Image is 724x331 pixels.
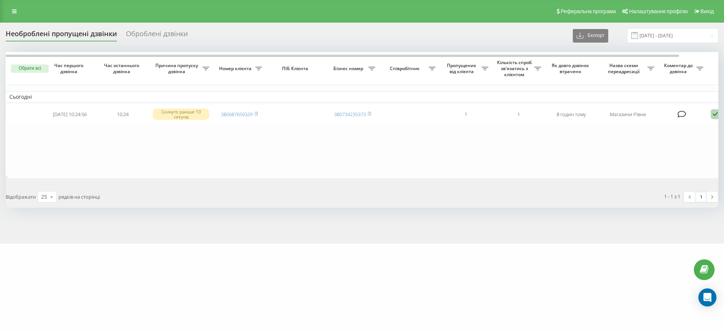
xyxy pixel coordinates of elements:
[439,104,492,124] td: 1
[153,63,202,74] span: Причина пропуску дзвінка
[701,8,714,14] span: Вихід
[383,66,429,72] span: Співробітник
[698,288,716,306] div: Open Intercom Messenger
[598,104,658,124] td: Магазини Рівне
[217,66,255,72] span: Номер клієнта
[153,109,209,120] div: Скинуто раніше 10 секунд
[551,63,592,74] span: Як довго дзвінок втрачено
[41,193,47,201] div: 25
[43,104,96,124] td: [DATE] 10:24:56
[221,111,253,118] a: 380687659329
[58,193,100,200] span: рядків на сторінці
[545,104,598,124] td: 8 годин тому
[6,193,36,200] span: Відображати
[662,63,696,74] span: Коментар до дзвінка
[334,111,366,118] a: 380734235373
[629,8,688,14] span: Налаштування профілю
[664,193,680,200] div: 1 - 1 з 1
[96,104,149,124] td: 10:24
[330,66,368,72] span: Бізнес номер
[561,8,616,14] span: Реферальна програма
[102,63,143,74] span: Час останнього дзвінка
[601,63,647,74] span: Назва схеми переадресації
[11,64,49,73] button: Обрати всі
[496,60,534,77] span: Кількість спроб зв'язатись з клієнтом
[573,29,608,43] button: Експорт
[695,192,707,202] a: 1
[49,63,90,74] span: Час першого дзвінка
[6,30,117,41] div: Необроблені пропущені дзвінки
[126,30,188,41] div: Оброблені дзвінки
[272,66,320,72] span: ПІБ Клієнта
[443,63,482,74] span: Пропущених від клієнта
[492,104,545,124] td: 1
